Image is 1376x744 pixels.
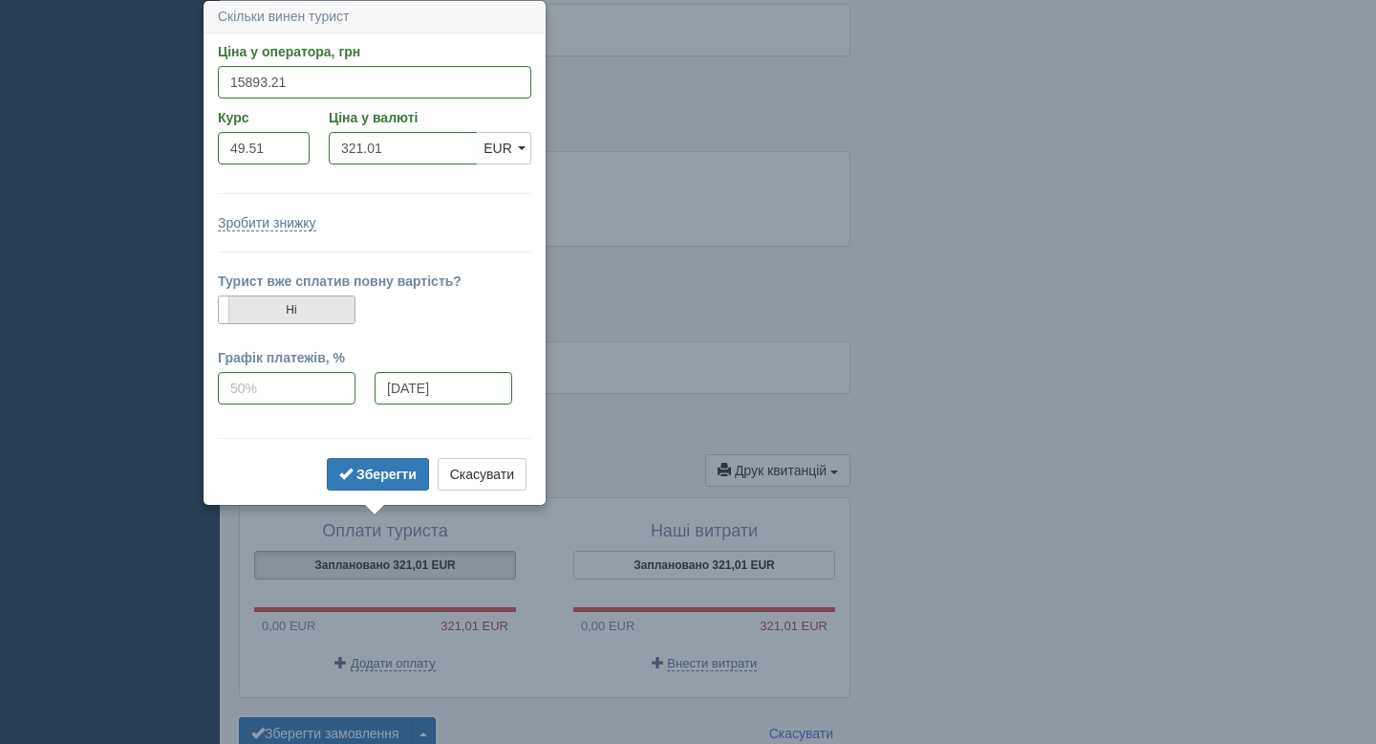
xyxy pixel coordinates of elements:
[667,656,757,671] span: Внести витрати
[329,108,531,127] label: Ціна у валюті
[573,551,835,580] button: Заплановано 321,01 EUR
[218,272,531,295] td: Турист вже сплатив повну вартість?
[356,467,417,482] b: Зберегти
[477,132,531,164] a: EUR
[254,619,315,633] span: 0,00 EUR
[218,108,310,127] label: Курс
[218,42,531,61] label: Ціна у оператора, грн
[204,2,545,33] h3: Скільки винен турист
[441,617,516,635] span: 321,01 EUR
[327,458,429,491] button: Зберегти
[705,454,850,487] button: Друк квитанцій
[218,350,345,365] b: Графік платежів, %
[760,617,835,635] span: 321,01 EUR
[254,551,516,580] button: Заплановано 321,01 EUR
[573,619,634,633] span: 0,00 EUR
[652,656,758,670] a: Внести витрати
[438,458,527,491] button: Скасувати
[573,522,835,541] h4: Наші витрати
[218,372,355,405] input: 50%
[254,522,516,541] h4: Оплати туриста
[218,215,316,231] a: Зробити знижку
[484,141,512,156] span: EUR
[351,656,436,671] span: Додати оплату
[219,296,355,323] label: Ні
[334,656,435,670] a: Додати оплату
[735,463,827,478] span: Друк квитанцій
